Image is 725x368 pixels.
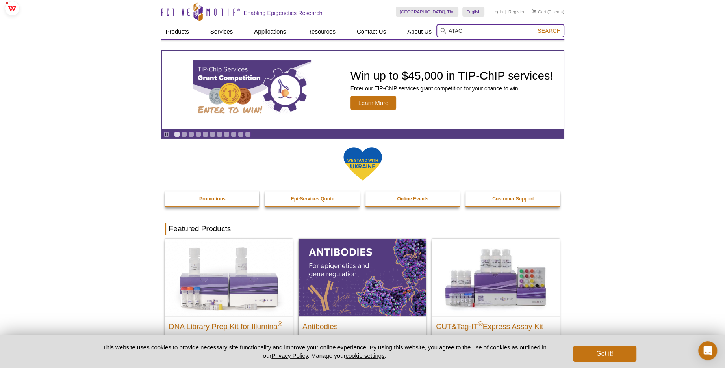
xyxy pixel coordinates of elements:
[174,131,180,137] a: Go to slide 1
[492,9,503,15] a: Login
[436,319,556,331] h2: CUT&Tag-IT Express Assay Kit
[238,131,244,137] a: Go to slide 10
[199,196,226,202] strong: Promotions
[432,239,560,358] a: CUT&Tag-IT® Express Assay Kit CUT&Tag-IT®Express Assay Kit Less variable and higher-throughput ge...
[345,352,384,359] button: cookie settings
[350,85,553,92] p: Enter our TIP-ChIP services grant competition for your chance to win.
[278,320,282,327] sup: ®
[165,191,260,206] a: Promotions
[210,131,215,137] a: Go to slide 6
[432,239,560,316] img: CUT&Tag-IT® Express Assay Kit
[492,196,534,202] strong: Customer Support
[299,239,426,316] img: All Antibodies
[169,334,289,359] p: Dual Index NGS Kit for ChIP-Seq, CUT&RUN, and ds methylated DNA assays.
[206,24,238,39] a: Services
[244,9,323,17] h2: Enabling Epigenetics Research
[245,131,251,137] a: Go to slide 11
[365,191,461,206] a: Online Events
[162,51,564,129] article: TIP-ChIP Services Grant Competition
[508,9,525,15] a: Register
[302,334,422,351] p: Application-tested antibodies for ChIP, CUT&Tag, and CUT&RUN.
[535,27,563,34] button: Search
[165,239,293,366] a: DNA Library Prep Kit for Illumina DNA Library Prep Kit for Illumina® Dual Index NGS Kit for ChIP-...
[350,96,397,110] span: Learn More
[169,319,289,331] h2: DNA Library Prep Kit for Illumina
[217,131,223,137] a: Go to slide 7
[89,343,560,360] p: This website uses cookies to provide necessary site functionality and improve your online experie...
[265,191,360,206] a: Epi-Services Quote
[195,131,201,137] a: Go to slide 4
[505,7,506,17] li: |
[478,320,483,327] sup: ®
[271,352,308,359] a: Privacy Policy
[462,7,484,17] a: English
[532,7,564,17] li: (0 items)
[532,9,536,13] img: Your Cart
[698,341,717,360] div: Open Intercom Messenger
[532,9,546,15] a: Cart
[249,24,291,39] a: Applications
[350,70,553,82] h2: Win up to $45,000 in TIP-ChIP services!
[299,239,426,358] a: All Antibodies Antibodies Application-tested antibodies for ChIP, CUT&Tag, and CUT&RUN.
[202,131,208,137] a: Go to slide 5
[343,146,382,181] img: We Stand With Ukraine
[436,24,564,37] input: Keyword, Cat. No.
[163,131,169,137] a: Toggle autoplay
[402,24,436,39] a: About Us
[352,24,391,39] a: Contact Us
[162,51,564,129] a: TIP-ChIP Services Grant Competition Win up to $45,000 in TIP-ChIP services! Enter our TIP-ChIP se...
[573,346,636,362] button: Got it!
[436,334,556,351] p: Less variable and higher-throughput genome-wide profiling of histone marks​.
[302,24,340,39] a: Resources
[397,196,428,202] strong: Online Events
[181,131,187,137] a: Go to slide 2
[396,7,458,17] a: [GEOGRAPHIC_DATA], The
[231,131,237,137] a: Go to slide 9
[291,196,334,202] strong: Epi-Services Quote
[302,319,422,331] h2: Antibodies
[161,24,194,39] a: Products
[538,28,560,34] span: Search
[465,191,561,206] a: Customer Support
[165,223,560,235] h2: Featured Products
[224,131,230,137] a: Go to slide 8
[165,239,293,316] img: DNA Library Prep Kit for Illumina
[193,60,311,120] img: TIP-ChIP Services Grant Competition
[188,131,194,137] a: Go to slide 3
